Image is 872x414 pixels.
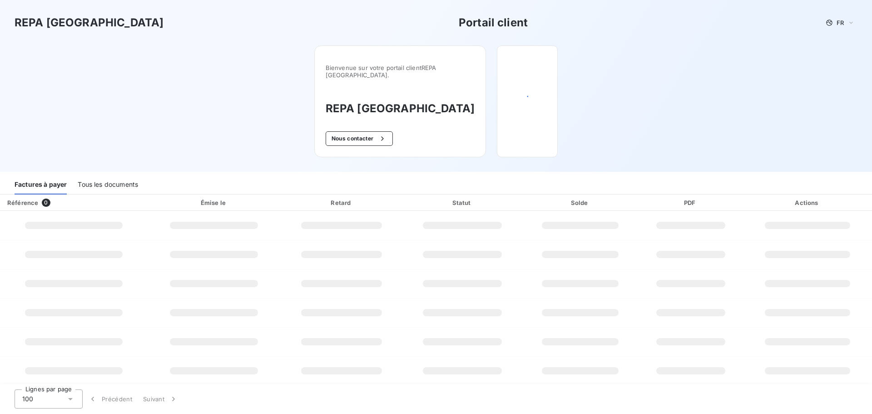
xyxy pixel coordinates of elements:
[15,15,163,31] h3: REPA [GEOGRAPHIC_DATA]
[326,64,475,79] span: Bienvenue sur votre portail client REPA [GEOGRAPHIC_DATA] .
[524,198,637,207] div: Solde
[78,175,138,195] div: Tous les documents
[326,131,393,146] button: Nous contacter
[15,175,67,195] div: Factures à payer
[22,394,33,404] span: 100
[326,100,475,117] h3: REPA [GEOGRAPHIC_DATA]
[83,389,138,409] button: Précédent
[149,198,279,207] div: Émise le
[837,19,844,26] span: FR
[745,198,870,207] div: Actions
[7,199,38,206] div: Référence
[405,198,520,207] div: Statut
[640,198,741,207] div: PDF
[282,198,401,207] div: Retard
[138,389,183,409] button: Suivant
[42,199,50,207] span: 0
[459,15,528,31] h3: Portail client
